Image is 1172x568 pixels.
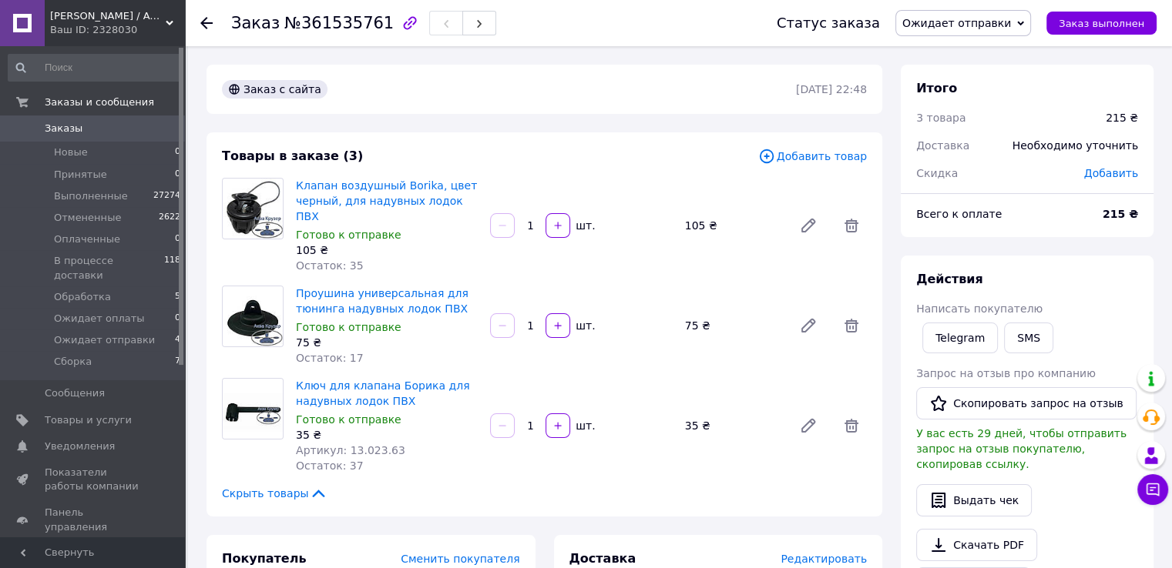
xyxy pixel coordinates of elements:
[569,551,636,566] span: Доставка
[777,15,880,31] div: Статус заказа
[836,210,867,241] span: Удалить
[45,386,105,400] span: Сообщения
[45,439,115,453] span: Уведомления
[54,168,107,182] span: Принятые
[916,139,969,152] span: Доставка
[54,333,155,347] span: Ожидает отправки
[1004,322,1053,353] button: SMS
[916,208,1002,220] span: Всего к оплате
[296,179,477,222] a: Клапан воздушный Borika, цвет черный, для надувных лодок ПВХ
[54,189,128,203] span: Выполненные
[572,218,596,233] div: шт.
[916,529,1037,561] a: Скачать PDF
[222,486,327,501] span: Скрыть товары
[296,242,478,258] div: 105 ₴
[793,210,824,241] a: Редактировать
[222,80,327,99] div: Заказ с сайта
[836,410,867,441] span: Удалить
[54,312,145,326] span: Ожидает оплаты
[679,315,787,336] div: 75 ₴
[159,211,180,225] span: 2622
[916,167,958,179] span: Скидка
[296,287,468,315] a: Проушина универсальная для тюнинга надувных лодок ПВХ
[758,148,867,165] span: Добавить товар
[916,387,1137,419] button: Скопировать запрос на отзыв
[284,14,394,32] span: №361535761
[793,410,824,441] a: Редактировать
[679,415,787,436] div: 35 ₴
[200,15,213,31] div: Вернуться назад
[679,215,787,236] div: 105 ₴
[54,290,111,304] span: Обработка
[296,379,469,407] a: Ключ для клапана Борика для надувных лодок ПВХ
[1059,18,1144,29] span: Заказ выполнен
[54,355,92,369] span: Сборка
[796,83,867,95] time: [DATE] 22:48
[916,272,983,286] span: Действия
[45,122,82,135] span: Заказы
[223,379,283,439] img: Ключ для клапана Борика для надувных лодок ПВХ
[296,229,401,241] span: Готово к отправке
[296,459,364,472] span: Остаток: 37
[50,9,166,23] span: Аква Крузер / Aqua Cruiser
[916,427,1127,470] span: У вас есть 29 дней, чтобы отправить запрос на отзыв покупателю, скопировав ссылку.
[296,321,401,333] span: Готово к отправке
[45,95,154,109] span: Заказы и сообщения
[836,310,867,341] span: Удалить
[175,290,180,304] span: 5
[781,553,867,565] span: Редактировать
[54,232,120,246] span: Оплаченные
[1084,167,1138,179] span: Добавить
[401,553,519,565] span: Сменить покупателя
[916,112,965,124] span: 3 товара
[50,23,185,37] div: Ваш ID: 2328030
[175,355,180,369] span: 7
[54,145,88,159] span: Новые
[223,179,283,239] img: Клапан воздушный Borika, цвет черный, для надувных лодок ПВХ
[222,149,363,163] span: Товары в заказе (3)
[1137,474,1168,505] button: Чат с покупателем
[296,427,478,443] div: 35 ₴
[902,17,1011,29] span: Ожидает отправки
[296,413,401,426] span: Готово к отправке
[296,352,364,364] span: Остаток: 17
[572,418,596,433] div: шт.
[296,259,364,272] span: Остаток: 35
[175,145,180,159] span: 0
[175,168,180,182] span: 0
[175,232,180,246] span: 0
[916,484,1032,516] button: Выдать чек
[54,254,164,282] span: В процессе доставки
[222,551,306,566] span: Покупатель
[54,211,121,225] span: Отмененные
[45,413,132,427] span: Товары и услуги
[572,318,596,333] div: шт.
[45,506,143,533] span: Панель управления
[916,81,957,95] span: Итого
[916,367,1096,379] span: Запрос на отзыв про компанию
[296,444,405,456] span: Артикул: 13.023.63
[231,14,280,32] span: Заказ
[916,302,1043,315] span: Написать покупателю
[45,466,143,493] span: Показатели работы компании
[175,333,180,347] span: 4
[223,286,283,346] img: Проушина универсальная для тюнинга надувных лодок ПВХ
[1106,110,1138,125] div: 215 ₴
[175,312,180,326] span: 0
[793,310,824,341] a: Редактировать
[1103,208,1138,220] b: 215 ₴
[922,322,998,353] a: Telegram
[153,189,180,203] span: 27274
[1046,12,1157,35] button: Заказ выполнен
[296,335,478,350] div: 75 ₴
[8,54,182,82] input: Поиск
[164,254,180,282] span: 118
[1003,129,1147,162] div: Необходимо уточнить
